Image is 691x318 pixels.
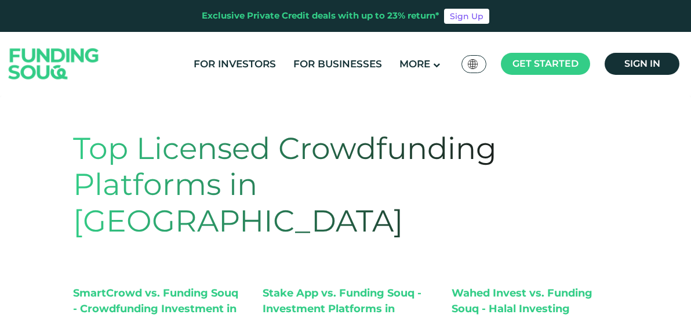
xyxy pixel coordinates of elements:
h1: Top Licensed Crowdfunding Platforms in [GEOGRAPHIC_DATA] [73,131,509,239]
span: More [399,58,430,70]
span: Get started [512,58,579,69]
div: Exclusive Private Credit deals with up to 23% return* [202,9,439,23]
a: Sign Up [444,9,489,24]
a: For Investors [191,55,279,74]
span: Sign in [624,58,660,69]
a: Sign in [605,53,679,75]
a: For Businesses [290,55,385,74]
img: SA Flag [468,59,478,69]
